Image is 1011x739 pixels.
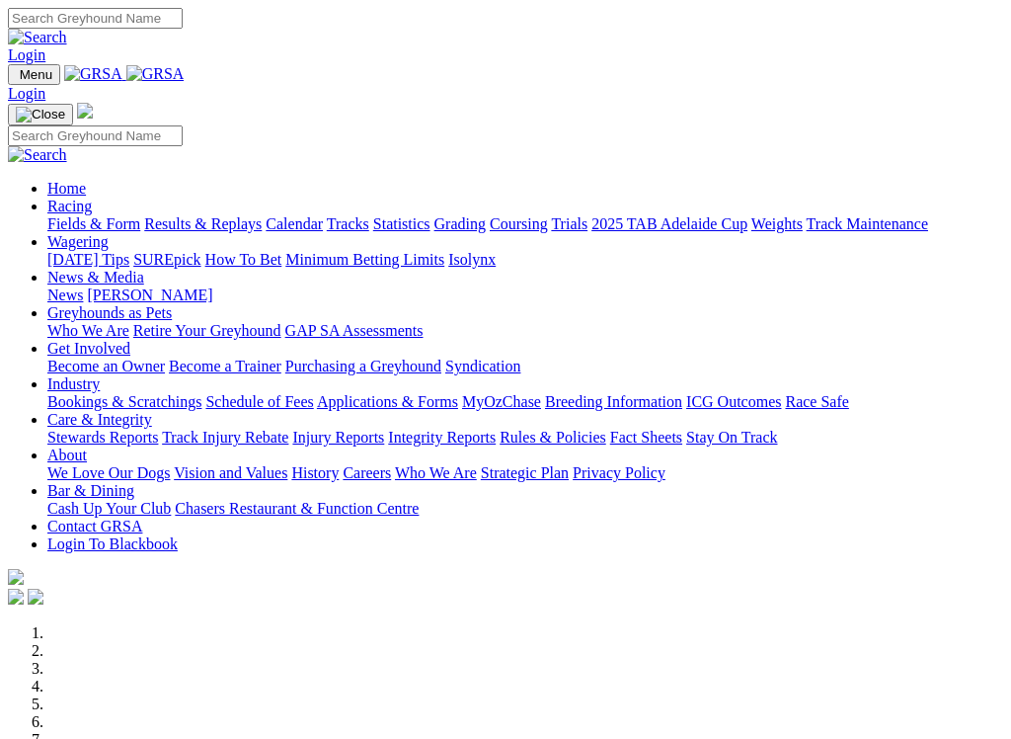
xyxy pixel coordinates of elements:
a: ICG Outcomes [686,393,781,410]
div: Wagering [47,251,1003,269]
a: Become a Trainer [169,358,281,374]
a: How To Bet [205,251,282,268]
a: Get Involved [47,340,130,357]
img: Search [8,29,67,46]
img: twitter.svg [28,589,43,605]
input: Search [8,8,183,29]
div: Get Involved [47,358,1003,375]
a: Race Safe [785,393,848,410]
a: Coursing [490,215,548,232]
div: Greyhounds as Pets [47,322,1003,340]
div: Care & Integrity [47,429,1003,447]
a: Track Injury Rebate [162,429,288,446]
a: Minimum Betting Limits [285,251,444,268]
img: facebook.svg [8,589,24,605]
a: Stay On Track [686,429,777,446]
div: News & Media [47,287,1003,304]
a: Results & Replays [144,215,262,232]
a: Fact Sheets [610,429,682,446]
a: [DATE] Tips [47,251,129,268]
a: Care & Integrity [47,411,152,428]
a: Stewards Reports [47,429,158,446]
a: Vision and Values [174,464,287,481]
a: Login [8,85,45,102]
button: Toggle navigation [8,104,73,125]
a: Syndication [445,358,520,374]
a: [PERSON_NAME] [87,287,212,303]
img: Close [16,107,65,123]
a: Grading [434,215,486,232]
a: Schedule of Fees [205,393,313,410]
a: Rules & Policies [500,429,606,446]
div: Industry [47,393,1003,411]
a: MyOzChase [462,393,541,410]
a: Statistics [373,215,430,232]
img: logo-grsa-white.png [8,569,24,585]
a: Injury Reports [292,429,384,446]
a: Fields & Form [47,215,140,232]
a: About [47,447,87,463]
a: Careers [343,464,391,481]
a: Privacy Policy [573,464,665,481]
a: Retire Your Greyhound [133,322,281,339]
img: GRSA [64,65,122,83]
a: Greyhounds as Pets [47,304,172,321]
img: logo-grsa-white.png [77,103,93,119]
img: Search [8,146,67,164]
a: Bookings & Scratchings [47,393,201,410]
a: Racing [47,198,92,214]
a: Tracks [327,215,369,232]
a: Bar & Dining [47,482,134,499]
div: Bar & Dining [47,500,1003,518]
a: Contact GRSA [47,518,142,534]
a: Who We Are [47,322,129,339]
a: Cash Up Your Club [47,500,171,517]
a: Become an Owner [47,358,165,374]
a: Wagering [47,233,109,250]
a: News [47,287,83,303]
a: Home [47,180,86,197]
a: SUREpick [133,251,200,268]
a: News & Media [47,269,144,286]
a: Strategic Plan [481,464,569,481]
span: Menu [20,67,52,82]
a: Breeding Information [545,393,682,410]
a: Login To Blackbook [47,535,178,552]
a: Purchasing a Greyhound [285,358,441,374]
img: GRSA [126,65,185,83]
a: Chasers Restaurant & Function Centre [175,500,419,517]
a: Weights [751,215,803,232]
a: Login [8,46,45,63]
a: Integrity Reports [388,429,496,446]
a: Who We Are [395,464,477,481]
input: Search [8,125,183,146]
a: Track Maintenance [807,215,928,232]
a: Applications & Forms [317,393,458,410]
a: 2025 TAB Adelaide Cup [591,215,747,232]
a: We Love Our Dogs [47,464,170,481]
div: About [47,464,1003,482]
div: Racing [47,215,1003,233]
a: Isolynx [448,251,496,268]
a: History [291,464,339,481]
a: Industry [47,375,100,392]
button: Toggle navigation [8,64,60,85]
a: GAP SA Assessments [285,322,424,339]
a: Trials [551,215,587,232]
a: Calendar [266,215,323,232]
